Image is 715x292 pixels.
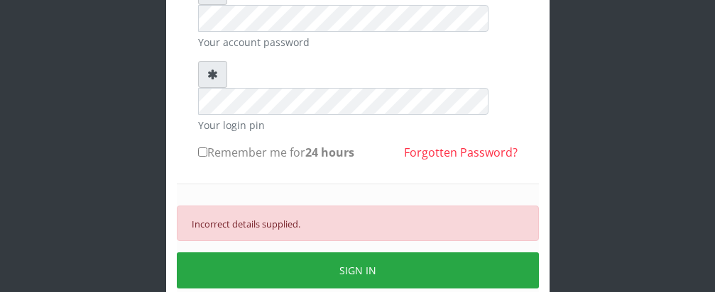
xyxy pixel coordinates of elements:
[305,145,354,160] b: 24 hours
[198,144,354,161] label: Remember me for
[198,118,518,133] small: Your login pin
[192,218,300,230] small: Incorrect details supplied.
[404,145,518,160] a: Forgotten Password?
[177,252,539,288] button: SIGN IN
[198,35,518,50] small: Your account password
[198,147,207,157] input: Remember me for24 hours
